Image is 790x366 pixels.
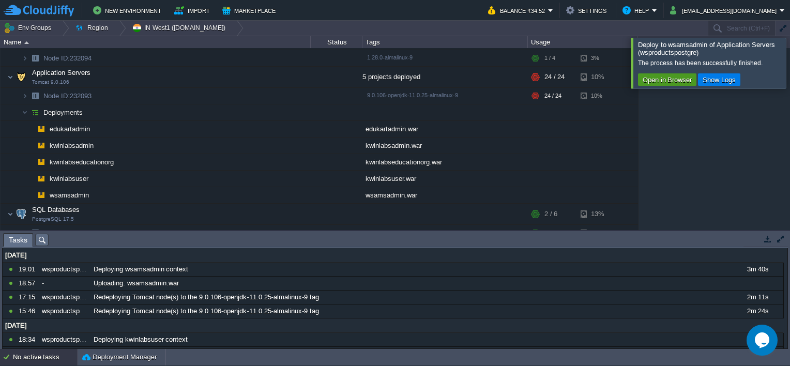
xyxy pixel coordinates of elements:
[732,304,783,318] div: 2m 24s
[42,54,93,63] a: Node ID:232094
[19,291,38,304] div: 17:15
[39,263,90,276] div: wsproductspostgre
[49,174,90,183] a: kwinlabsuser
[362,187,528,203] div: wsamsadmin.war
[367,92,458,98] span: 9.0.106-openjdk-11.0.25-almalinux-9
[19,304,38,318] div: 15:46
[363,36,527,48] div: Tags
[544,67,565,87] div: 24 / 24
[31,206,81,213] a: SQL DatabasesPostgreSQL 17.5
[362,67,528,87] div: 5 projects deployed
[22,104,28,120] img: AMDAwAAAACH5BAEAAAAALAAAAAABAAEAAAICRAEAOw==
[174,4,213,17] button: Import
[42,108,84,117] a: Deployments
[700,75,739,84] button: Show Logs
[94,307,319,316] span: Redeploying Tomcat node(s) to the 9.0.106-openjdk-11.0.25-almalinux-9 tag
[528,36,637,48] div: Usage
[732,347,783,360] div: 0s
[13,349,78,365] div: No active tasks
[581,88,614,104] div: 10%
[22,50,28,66] img: AMDAwAAAACH5BAEAAAAALAAAAAABAAEAAAICRAEAOw==
[544,50,555,66] div: 1 / 4
[544,225,555,241] div: 2 / 6
[544,88,561,104] div: 24 / 24
[4,4,74,17] img: CloudJiffy
[32,216,74,222] span: PostgreSQL 17.5
[3,249,783,262] div: [DATE]
[367,54,413,60] span: 1.28.0-almalinux-9
[34,138,49,154] img: AMDAwAAAACH5BAEAAAAALAAAAAABAAEAAAICRAEAOw==
[362,171,528,187] div: kwinlabsuser.war
[362,121,528,137] div: edukartadmin.war
[14,67,28,87] img: AMDAwAAAACH5BAEAAAAALAAAAAABAAEAAAICRAEAOw==
[94,335,188,344] span: Deploying kwinlabsuser context
[7,67,13,87] img: AMDAwAAAACH5BAEAAAAALAAAAAABAAEAAAICRAEAOw==
[581,204,614,224] div: 13%
[362,154,528,170] div: kwinlabseducationorg.war
[28,171,34,187] img: AMDAwAAAACH5BAEAAAAALAAAAAABAAEAAAICRAEAOw==
[75,21,112,35] button: Region
[28,104,42,120] img: AMDAwAAAACH5BAEAAAAALAAAAAABAAEAAAICRAEAOw==
[28,225,42,241] img: AMDAwAAAACH5BAEAAAAALAAAAAABAAEAAAICRAEAOw==
[732,263,783,276] div: 3m 40s
[28,138,34,154] img: AMDAwAAAACH5BAEAAAAALAAAAAABAAEAAAICRAEAOw==
[732,291,783,304] div: 2m 11s
[581,225,614,241] div: 13%
[42,91,93,100] span: 232093
[39,333,90,346] div: wsproductspostgre
[31,68,92,77] span: Application Servers
[19,333,38,346] div: 18:34
[49,125,92,133] a: edukartadmin
[19,277,38,290] div: 18:57
[3,319,783,332] div: [DATE]
[82,352,157,362] button: Deployment Manager
[22,88,28,104] img: AMDAwAAAACH5BAEAAAAALAAAAAABAAEAAAICRAEAOw==
[19,347,38,360] div: 18:05
[43,54,70,62] span: Node ID:
[28,88,42,104] img: AMDAwAAAACH5BAEAAAAALAAAAAABAAEAAAICRAEAOw==
[488,4,548,17] button: Balance ₹34.52
[34,171,49,187] img: AMDAwAAAACH5BAEAAAAALAAAAAABAAEAAAICRAEAOw==
[14,204,28,224] img: AMDAwAAAACH5BAEAAAAALAAAAAABAAEAAAICRAEAOw==
[94,279,179,288] span: Uploading: wsamsadmin.war
[31,69,92,77] a: Application ServersTomcat 9.0.106
[222,4,279,17] button: Marketplace
[747,325,780,356] iframe: chat widget
[39,347,90,360] div: wsproductspostgre
[640,75,695,84] button: Open in Browser
[39,277,90,290] div: -
[49,141,95,150] a: kwinlabsadmin
[544,204,557,224] div: 2 / 6
[28,187,34,203] img: AMDAwAAAACH5BAEAAAAALAAAAAABAAEAAAICRAEAOw==
[28,121,34,137] img: AMDAwAAAACH5BAEAAAAALAAAAAABAAEAAAICRAEAOw==
[732,333,783,346] div: 1m 5s
[49,191,90,200] a: wsamsadmin
[362,138,528,154] div: kwinlabsadmin.war
[94,265,188,274] span: Deploying wsamsadmin context
[28,50,42,66] img: AMDAwAAAACH5BAEAAAAALAAAAAABAAEAAAICRAEAOw==
[622,4,652,17] button: Help
[367,229,408,235] span: 17.5-almalinux-9
[19,263,38,276] div: 19:01
[93,4,164,17] button: New Environment
[638,41,775,56] span: Deploy to wsamsadmin of Application Servers (wsproductspostgre)
[43,92,70,100] span: Node ID:
[39,291,90,304] div: wsproductspostgre
[1,36,310,48] div: Name
[638,59,783,67] div: The process has been successfully finished.
[94,293,319,302] span: Redeploying Tomcat node(s) to the 9.0.106-openjdk-11.0.25-almalinux-9 tag
[34,121,49,137] img: AMDAwAAAACH5BAEAAAAALAAAAAABAAEAAAICRAEAOw==
[132,21,229,35] button: IN West1 ([DOMAIN_NAME])
[7,204,13,224] img: AMDAwAAAACH5BAEAAAAALAAAAAABAAEAAAICRAEAOw==
[42,228,93,237] span: 232092
[311,36,362,48] div: Status
[42,91,93,100] a: Node ID:232093
[31,205,81,214] span: SQL Databases
[49,158,115,166] a: kwinlabseducationorg
[24,41,29,44] img: AMDAwAAAACH5BAEAAAAALAAAAAABAAEAAAICRAEAOw==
